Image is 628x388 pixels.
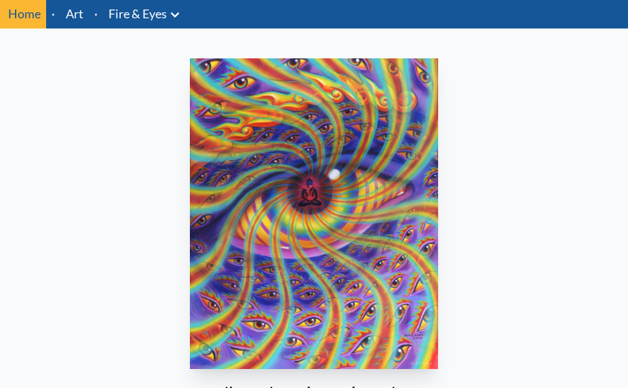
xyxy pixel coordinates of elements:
[109,4,167,23] a: Fire & Eyes
[8,6,41,21] a: Home
[190,58,437,369] img: Liberation-Through-Seeing-2004-Alex-Grey-watermarked.jpg
[66,4,83,23] a: Art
